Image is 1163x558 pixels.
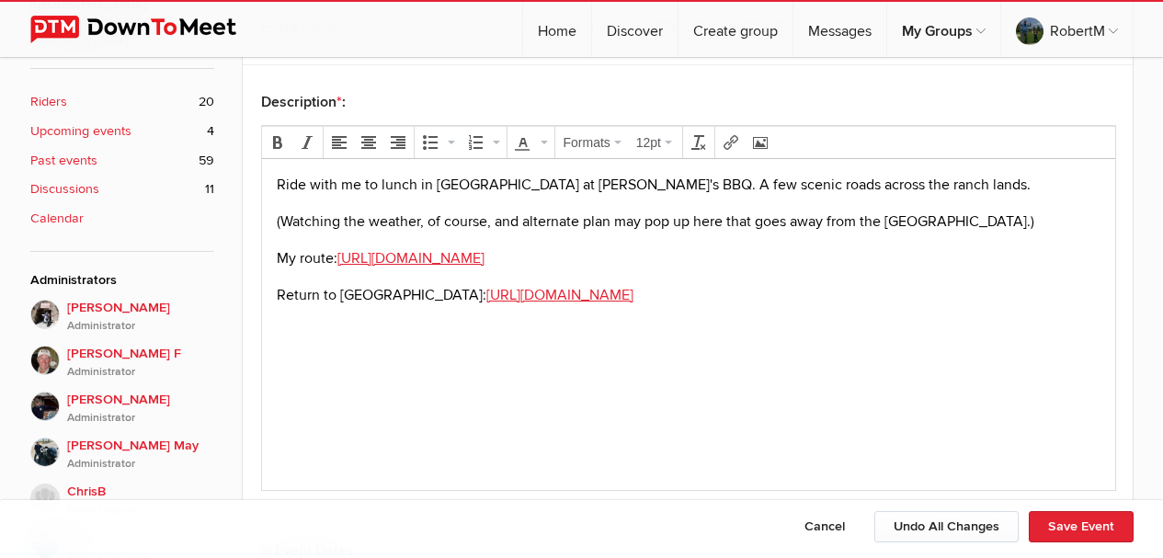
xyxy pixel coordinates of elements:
a: [PERSON_NAME] FAdministrator [30,335,214,381]
i: Administrator [67,456,214,473]
img: Scott May [30,392,60,421]
a: Discussions 11 [30,179,214,199]
img: ChrisB [30,484,60,513]
a: Home [523,2,591,57]
span: [PERSON_NAME] [67,390,214,427]
b: Upcoming events [30,121,131,142]
a: Messages [793,2,886,57]
div: Font Sizes [630,129,680,156]
b: Calendar [30,209,84,229]
button: Undo All Changes [874,511,1019,542]
span: 4 [207,121,214,142]
span: 20 [199,92,214,112]
span: Formats [564,135,610,150]
a: [PERSON_NAME] MayAdministrator [30,427,214,473]
b: Discussions [30,179,99,199]
a: Calendar [30,209,214,229]
i: Administrator [67,364,214,381]
div: Align right [384,129,412,156]
div: Clear formatting [685,129,713,156]
span: [PERSON_NAME] F [67,344,214,381]
a: [PERSON_NAME]Administrator [30,300,214,335]
div: Insert/edit image [747,129,774,156]
div: Align left [325,129,353,156]
span: 59 [199,151,214,171]
div: Description : [261,79,1114,125]
a: Past events 59 [30,151,214,171]
img: Butch F [30,346,60,375]
img: DownToMeet [30,16,265,43]
button: Cancel [785,511,864,542]
span: [PERSON_NAME] [67,298,214,335]
a: My Groups [887,2,1000,57]
iframe: Rich Text Area. Press ALT-F9 for menu. Press ALT-F10 for toolbar. Press ALT-0 for help [262,159,1115,490]
a: ChrisBEvent Organizer [30,473,214,518]
b: Riders [30,92,67,112]
div: Bullet list [416,129,460,156]
div: Align center [355,129,382,156]
a: Create group [678,2,792,57]
a: Discover [592,2,678,57]
img: Barb May [30,438,60,467]
div: Insert/edit link [717,129,745,156]
a: Riders 20 [30,92,214,112]
span: [PERSON_NAME] May [67,436,214,473]
div: Text color [509,129,553,156]
span: ChrisB [67,482,214,518]
div: Numbered list [462,129,505,156]
div: Bold [264,129,291,156]
i: Administrator [67,410,214,427]
a: Upcoming events 4 [30,121,214,142]
div: Administrators [30,270,214,290]
a: [PERSON_NAME]Administrator [30,381,214,427]
span: 11 [205,179,214,199]
img: John P [30,300,60,329]
b: Past events [30,151,97,171]
button: Save Event [1029,511,1134,542]
i: Administrator [67,318,214,335]
span: 12pt [636,133,661,152]
a: RobertM [1001,2,1133,57]
div: Italic [293,129,321,156]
